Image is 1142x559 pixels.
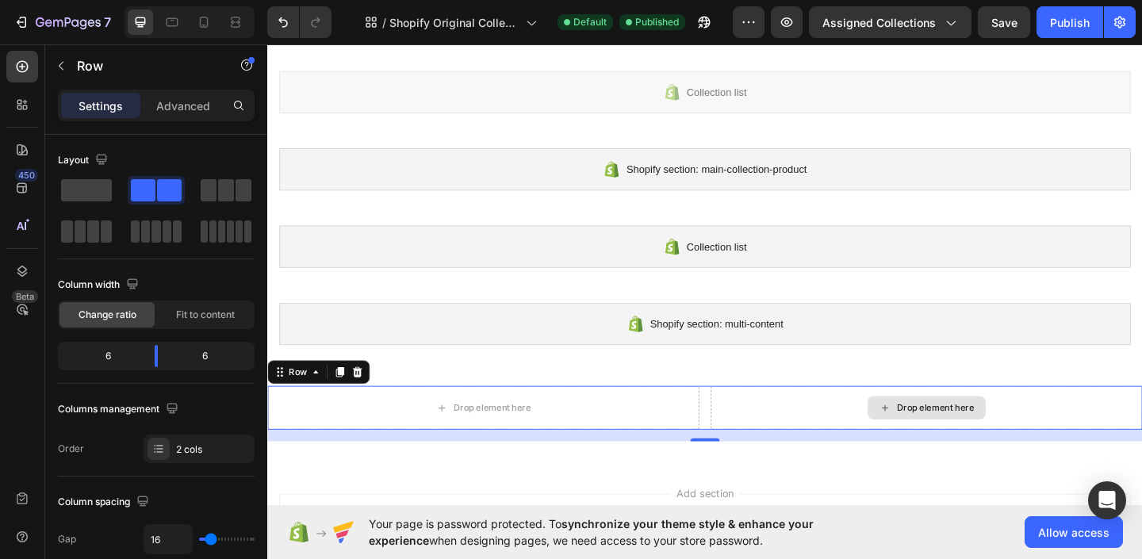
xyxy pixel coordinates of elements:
iframe: Design area [267,42,1142,507]
div: 2 cols [176,442,251,457]
p: Row [77,56,212,75]
span: Collection list [456,45,521,64]
input: Auto [144,525,192,553]
div: Order [58,442,84,456]
span: Add section [439,483,514,500]
div: Open Intercom Messenger [1088,481,1126,519]
div: Column spacing [58,492,152,513]
span: Your page is password protected. To when designing pages, we need access to your store password. [369,515,876,549]
div: Undo/Redo [267,6,331,38]
span: Collection list [456,213,521,232]
span: Change ratio [79,308,136,322]
span: synchronize your theme style & enhance your experience [369,517,814,547]
div: Column width [58,274,142,296]
p: Advanced [156,98,210,114]
span: Shopify section: main-collection-product [390,129,586,148]
span: Save [991,16,1017,29]
div: 450 [15,169,38,182]
span: / [382,14,386,31]
div: Publish [1050,14,1090,31]
span: Shopify Original Collection Template [389,14,519,31]
div: 6 [171,345,251,367]
span: Assigned Collections [822,14,936,31]
button: Allow access [1025,516,1123,548]
div: Drop element here [202,392,286,404]
div: Gap [58,532,76,546]
button: 7 [6,6,118,38]
div: 6 [61,345,142,367]
div: Columns management [58,399,182,420]
span: Allow access [1038,524,1109,541]
span: Published [635,15,679,29]
span: Default [573,15,607,29]
div: Row [20,352,46,366]
p: 7 [104,13,111,32]
div: Layout [58,150,111,171]
span: Shopify section: multi-content [416,297,561,316]
button: Save [978,6,1030,38]
button: Publish [1037,6,1103,38]
span: Fit to content [176,308,235,322]
p: Settings [79,98,123,114]
button: Assigned Collections [809,6,971,38]
div: Beta [12,290,38,303]
div: Drop element here [684,392,768,404]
